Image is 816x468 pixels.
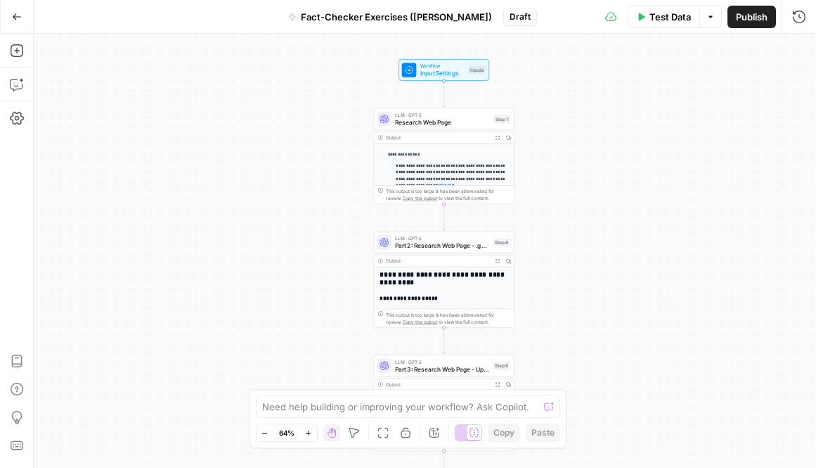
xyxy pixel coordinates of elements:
[386,434,510,449] div: This output is too large & has been abbreviated for review. to view the full content.
[301,10,492,24] span: Fact-Checker Exercises ([PERSON_NAME])
[493,362,510,370] div: Step 9
[403,196,437,201] span: Copy the output
[493,239,510,247] div: Step 8
[649,10,691,24] span: Test Data
[736,10,768,24] span: Publish
[493,426,514,439] span: Copy
[279,427,294,438] span: 64%
[443,81,446,107] g: Edge from start to step_1
[443,328,446,354] g: Edge from step_8 to step_9
[386,187,510,202] div: This output is too large & has been abbreviated for review. to view the full content.
[386,134,489,141] div: Output
[386,381,489,388] div: Output
[488,424,520,442] button: Copy
[395,118,490,127] span: Research Web Page
[374,59,514,81] div: WorkflowInput SettingsInputs
[374,355,514,451] div: LLM · GPT-5Part 3: Research Web Page - Updated Date + Two Sources SupportingStep 9Output**** ****...
[386,311,510,326] div: This output is too large & has been abbreviated for review. to view the full content.
[526,424,560,442] button: Paste
[395,365,489,374] span: Part 3: Research Web Page - Updated Date + Two Sources Supporting
[420,62,465,69] span: Workflow
[628,6,699,28] button: Test Data
[468,66,485,75] div: Inputs
[395,234,489,241] span: LLM · GPT-5
[386,258,489,265] div: Output
[395,111,490,118] span: LLM · GPT-5
[494,115,510,123] div: Step 1
[443,204,446,230] g: Edge from step_1 to step_8
[280,6,500,28] button: Fact-Checker Exercises ([PERSON_NAME])
[420,69,465,78] span: Input Settings
[403,319,437,324] span: Copy the output
[395,241,489,250] span: Part 2: Research Web Page - .gov / .edu Only
[727,6,776,28] button: Publish
[510,11,531,23] span: Draft
[395,358,489,365] span: LLM · GPT-5
[531,426,555,439] span: Paste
